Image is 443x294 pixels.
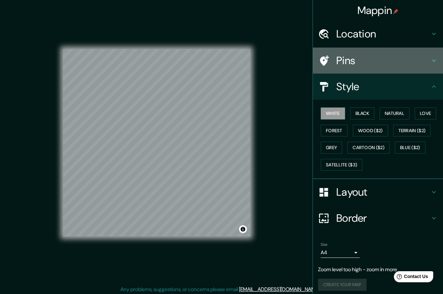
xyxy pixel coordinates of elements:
h4: Layout [336,186,430,199]
canvas: Map [63,49,250,236]
p: Zoom level too high - zoom in more [318,266,438,273]
div: Style [313,74,443,100]
button: Grey [321,142,342,154]
iframe: Help widget launcher [385,269,436,287]
div: Layout [313,179,443,205]
img: pin-icon.png [393,9,398,14]
h4: Mappin [357,4,399,17]
div: Border [313,205,443,231]
button: Love [415,107,436,119]
button: Wood ($2) [353,125,388,137]
div: A4 [321,247,360,258]
button: Toggle attribution [239,225,247,233]
a: [EMAIL_ADDRESS][DOMAIN_NAME] [239,286,319,293]
button: Terrain ($2) [393,125,431,137]
h4: Location [336,27,430,40]
button: Satellite ($3) [321,159,362,171]
h4: Style [336,80,430,93]
div: Location [313,21,443,47]
button: Forest [321,125,348,137]
button: Blue ($2) [395,142,425,154]
button: White [321,107,345,119]
h4: Pins [336,54,430,67]
div: Pins [313,48,443,74]
button: Black [350,107,375,119]
p: Any problems, suggestions, or concerns please email . [120,286,320,293]
label: Size [321,242,328,247]
button: Natural [380,107,409,119]
button: Cartoon ($2) [347,142,390,154]
h4: Border [336,212,430,225]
